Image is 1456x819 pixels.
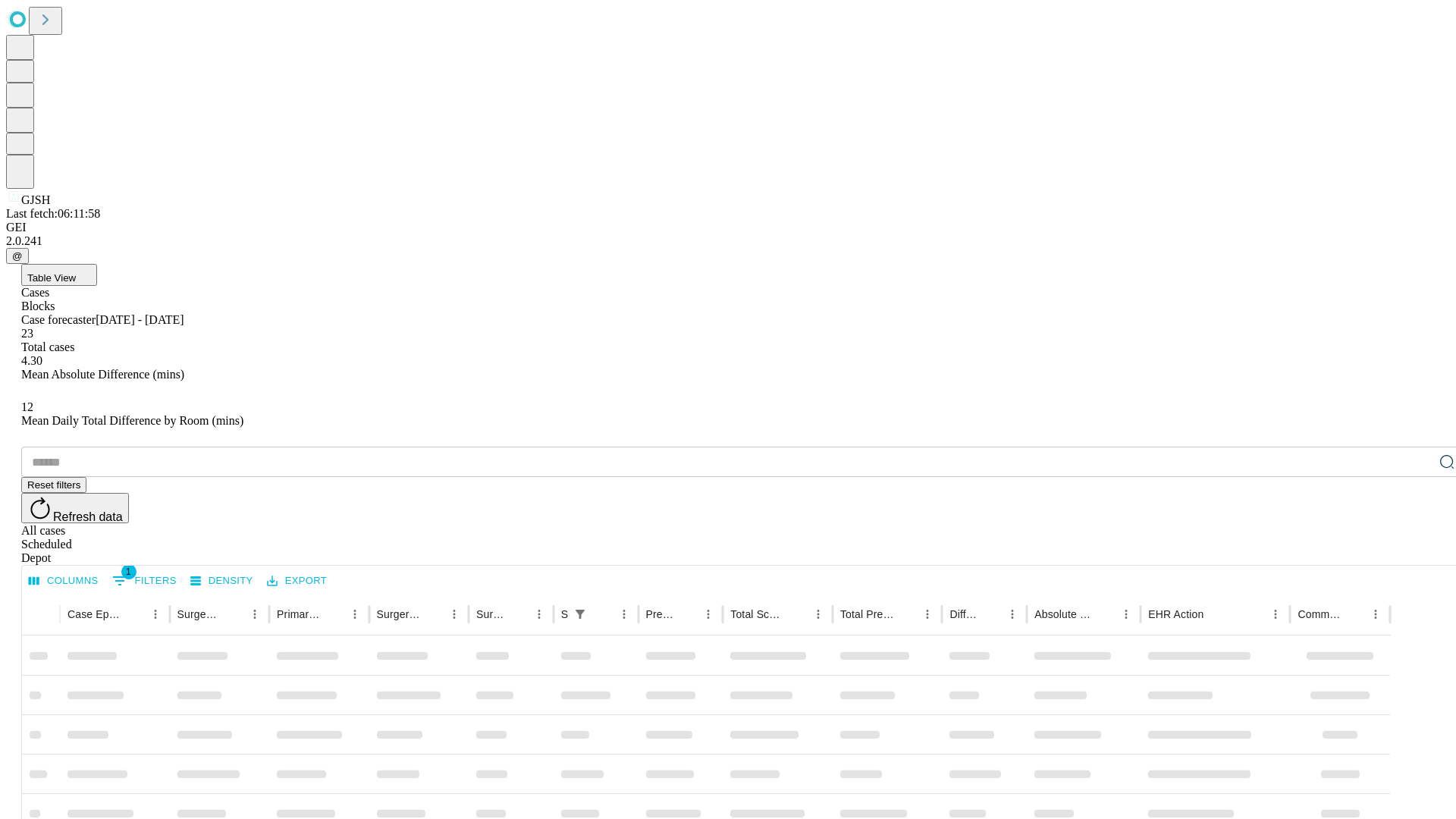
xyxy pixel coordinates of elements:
span: GJSH [21,193,50,206]
div: Primary Service [277,608,321,620]
button: Menu [244,604,265,625]
button: Sort [896,604,917,625]
button: Menu [917,604,938,625]
button: @ [6,248,29,264]
button: Reset filters [21,477,86,493]
button: Table View [21,264,97,286]
button: Sort [592,604,613,625]
button: Export [263,570,331,593]
span: [DATE] - [DATE] [96,313,184,326]
span: 1 [121,564,136,579]
button: Menu [613,604,635,625]
div: EHR Action [1148,608,1203,620]
button: Sort [676,604,698,625]
div: Surgery Date [476,608,506,620]
div: Surgeon Name [177,608,221,620]
button: Refresh data [21,493,129,523]
button: Sort [124,604,145,625]
div: Total Predicted Duration [840,608,895,620]
span: 12 [21,400,33,413]
button: Show filters [570,604,591,625]
span: Mean Daily Total Difference by Room (mins) [21,414,243,427]
div: Total Scheduled Duration [730,608,785,620]
button: Sort [422,604,444,625]
button: Select columns [25,570,102,593]
div: Predicted In Room Duration [646,608,676,620]
button: Sort [1094,604,1116,625]
span: 23 [21,327,33,340]
span: Case forecaster [21,313,96,326]
button: Sort [507,604,529,625]
span: 4.30 [21,354,42,367]
button: Menu [1365,604,1386,625]
span: Mean Absolute Difference (mins) [21,368,184,381]
button: Menu [145,604,166,625]
button: Sort [1344,604,1365,625]
div: 2.0.241 [6,234,1450,248]
div: Difference [949,608,979,620]
button: Menu [698,604,719,625]
button: Show filters [108,569,180,593]
span: Table View [27,272,76,284]
button: Menu [529,604,550,625]
button: Sort [323,604,344,625]
button: Sort [981,604,1002,625]
div: Case Epic Id [67,608,122,620]
div: Comments [1298,608,1341,620]
span: @ [12,250,23,262]
span: Reset filters [27,479,80,491]
button: Menu [808,604,829,625]
div: Surgery Name [377,608,421,620]
button: Menu [1265,604,1286,625]
button: Menu [344,604,366,625]
button: Menu [1002,604,1023,625]
div: 1 active filter [570,604,591,625]
div: GEI [6,221,1450,234]
button: Menu [1116,604,1137,625]
button: Sort [223,604,244,625]
button: Density [187,570,257,593]
div: Scheduled In Room Duration [561,608,568,620]
div: Absolute Difference [1034,608,1093,620]
span: Refresh data [53,510,123,523]
span: Last fetch: 06:11:58 [6,207,100,220]
button: Menu [444,604,465,625]
span: Total cases [21,340,74,353]
button: Sort [1205,604,1226,625]
button: Sort [786,604,808,625]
